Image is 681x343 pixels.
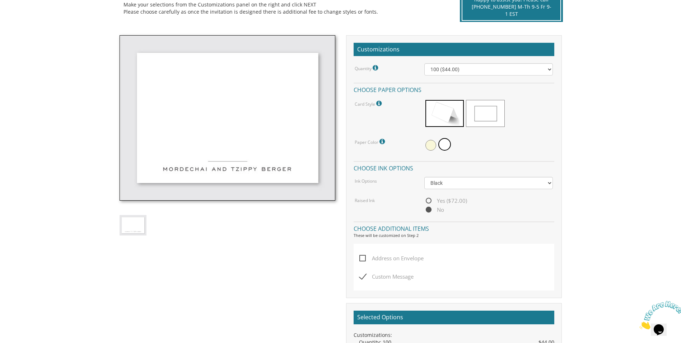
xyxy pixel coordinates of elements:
[424,196,467,205] span: Yes ($72.00)
[354,83,554,95] h4: Choose paper options
[354,311,554,324] h2: Selected Options
[355,197,375,203] label: Raised Ink
[123,1,443,15] div: Make your selections from the Customizations panel on the right and click NEXT Please choose care...
[636,298,681,332] iframe: chat widget
[354,221,554,234] h4: Choose additional items
[355,137,387,146] label: Paper Color
[3,3,47,31] img: Chat attention grabber
[355,63,380,73] label: Quantity
[359,272,414,281] span: Custom Message
[359,254,424,263] span: Address on Envelope
[354,43,554,56] h2: Customizations
[354,233,554,238] div: These will be customized on Step 2
[120,215,146,235] img: style-2-single.jpg
[355,178,377,184] label: Ink Options
[120,35,335,201] img: style-2-single.jpg
[354,331,554,339] div: Customizations:
[424,205,444,214] span: No
[354,161,554,174] h4: Choose ink options
[355,99,383,108] label: Card Style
